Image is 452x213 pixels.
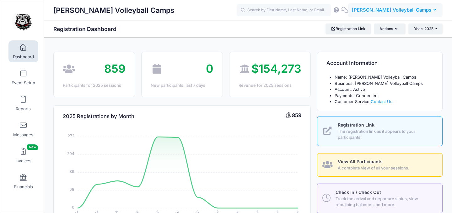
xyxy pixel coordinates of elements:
[63,82,126,89] div: Participants for 2025 sessions
[374,23,405,34] button: Actions
[336,196,435,208] span: Track the arrival and departure status, view remaining balances, and more.
[338,165,435,171] span: A complete view of all your sessions.
[338,159,383,164] span: View All Participants
[70,187,75,192] tspan: 68
[326,23,371,34] a: Registration Link
[53,26,122,32] h1: Registration Dashboard
[335,99,433,105] li: Customer Service:
[239,82,301,89] div: Revenue for 2025 sessions
[69,169,75,174] tspan: 136
[352,7,431,13] span: [PERSON_NAME] Volleyball Camps
[67,151,75,156] tspan: 204
[0,7,44,36] a: Tom Black Volleyball Camps
[12,80,35,86] span: Event Setup
[15,158,31,164] span: Invoices
[251,62,301,75] span: $154,273
[8,66,38,88] a: Event Setup
[338,128,435,141] span: The registration link as it appears to your participants.
[335,93,433,99] li: Payments: Connected
[13,54,34,60] span: Dashboard
[16,106,31,112] span: Reports
[414,26,433,31] span: Year: 2025
[317,184,443,213] a: Check In / Check Out Track the arrival and departure status, view remaining balances, and more.
[8,40,38,62] a: Dashboard
[8,118,38,140] a: Messages
[335,74,433,81] li: Name: [PERSON_NAME] Volleyball Camps
[13,132,33,138] span: Messages
[408,23,443,34] button: Year: 2025
[336,190,381,195] span: Check In / Check Out
[335,81,433,87] li: Business: [PERSON_NAME] Volleyball Camps
[68,133,75,138] tspan: 272
[371,99,392,104] a: Contact Us
[317,117,443,146] a: Registration Link The registration link as it appears to your participants.
[317,153,443,177] a: View All Participants A complete view of all your sessions.
[63,107,134,125] h4: 2025 Registrations by Month
[335,86,433,93] li: Account: Active
[72,204,75,210] tspan: 0
[206,62,213,75] span: 0
[292,112,301,118] span: 859
[326,55,378,72] h4: Account Information
[104,62,126,75] span: 859
[348,3,443,18] button: [PERSON_NAME] Volleyball Camps
[8,144,38,166] a: InvoicesNew
[11,10,34,33] img: Tom Black Volleyball Camps
[14,184,33,190] span: Financials
[338,122,374,127] span: Registration Link
[53,3,175,18] h1: [PERSON_NAME] Volleyball Camps
[151,82,213,89] div: New participants: last 7 days
[8,170,38,192] a: Financials
[27,144,38,150] span: New
[8,92,38,114] a: Reports
[237,4,331,17] input: Search by First Name, Last Name, or Email...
